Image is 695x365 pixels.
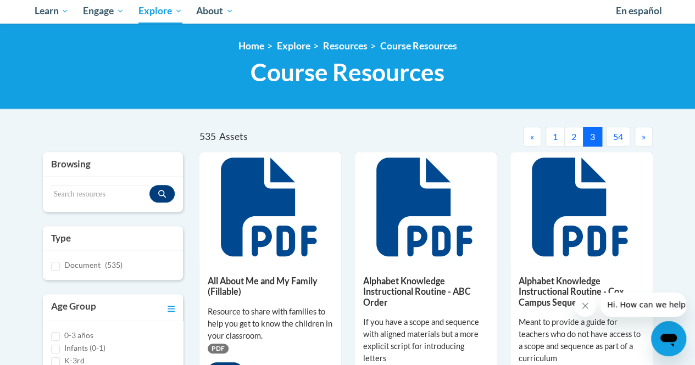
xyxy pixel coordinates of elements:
span: En español [616,5,662,16]
span: Hi. How can we help? [7,8,89,16]
h3: Browsing [51,158,175,171]
a: Home [238,40,264,52]
a: Course Resources [380,40,457,52]
h3: Type [51,232,175,245]
button: 2 [564,127,583,147]
button: Previous [523,127,541,147]
nav: Pagination Navigation [426,127,653,147]
h5: Alphabet Knowledge Instructional Routine - Cox Campus Sequence [519,276,644,307]
label: Infants (0-1) [64,342,105,354]
span: Learn [34,4,69,18]
a: Toggle collapse [168,300,175,315]
span: About [196,4,233,18]
span: Assets [219,131,248,142]
h3: Age Group [51,300,96,315]
div: Resource to share with families to help you get to know the children in your classroom. [208,306,333,342]
button: Next [635,127,653,147]
h5: Alphabet Knowledge Instructional Routine - ABC Order [363,276,488,307]
label: 0-3 años [64,329,93,341]
span: Engage [83,4,124,18]
a: Resources [323,40,368,52]
button: Search resources [149,185,175,203]
span: » [642,131,646,142]
div: If you have a scope and sequence with aligned materials but a more explicit script for introducin... [363,316,488,364]
input: Search resources [51,185,149,204]
span: « [530,131,534,142]
button: 54 [606,127,630,147]
h5: All About Me and My Family (Fillable) [208,276,333,297]
span: Document [64,260,101,269]
span: Explore [138,4,182,18]
a: Explore [277,40,310,52]
span: PDF [208,344,229,353]
button: 1 [546,127,565,147]
span: (535) [105,260,123,269]
span: Course Resources [251,58,444,87]
iframe: Close message [574,295,596,317]
div: Meant to provide a guide for teachers who do not have access to a scope and sequence as part of a... [519,316,644,364]
button: 3 [583,127,602,147]
span: 535 [199,131,216,142]
iframe: Button to launch messaging window [651,321,686,356]
iframe: Message from company [601,293,686,317]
